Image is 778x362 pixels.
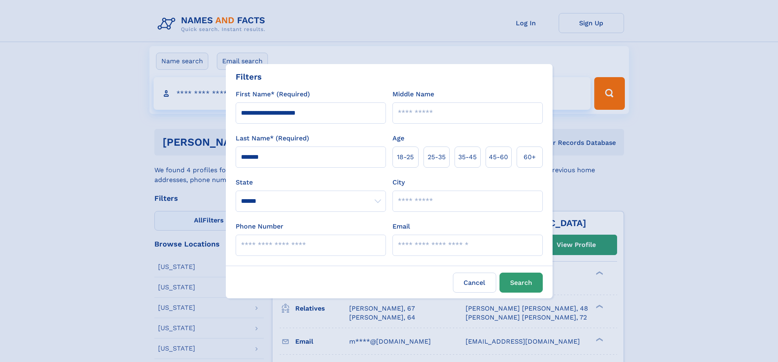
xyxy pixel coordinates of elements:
[524,152,536,162] span: 60+
[453,273,496,293] label: Cancel
[392,133,404,143] label: Age
[458,152,477,162] span: 35‑45
[499,273,543,293] button: Search
[392,89,434,99] label: Middle Name
[236,71,262,83] div: Filters
[236,133,309,143] label: Last Name* (Required)
[489,152,508,162] span: 45‑60
[236,178,386,187] label: State
[392,178,405,187] label: City
[397,152,414,162] span: 18‑25
[392,222,410,231] label: Email
[428,152,446,162] span: 25‑35
[236,89,310,99] label: First Name* (Required)
[236,222,283,231] label: Phone Number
